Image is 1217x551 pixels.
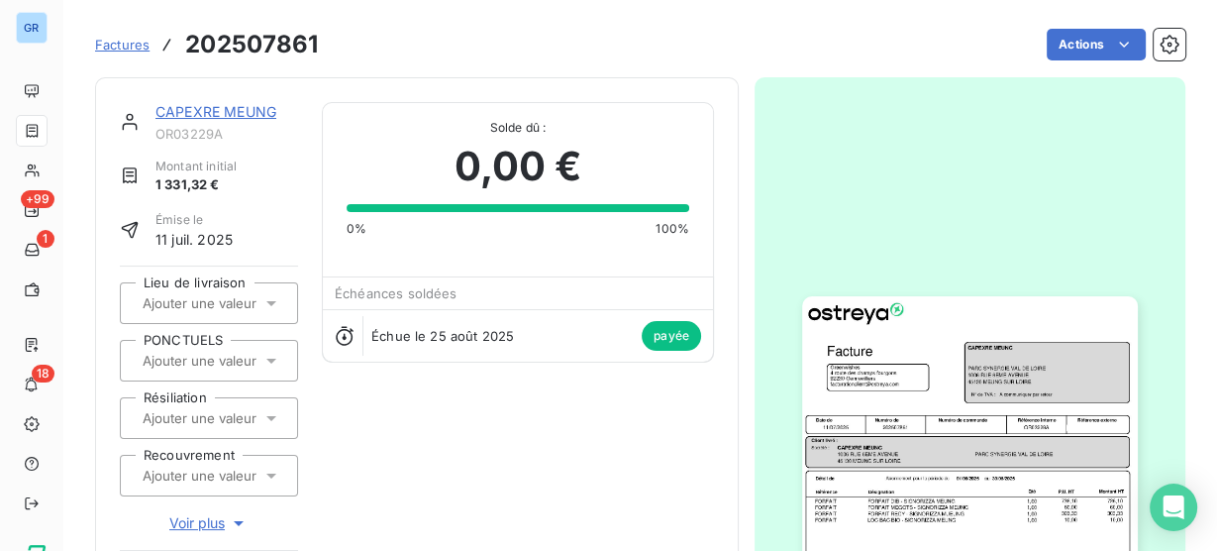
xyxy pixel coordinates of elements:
[95,35,150,55] a: Factures
[455,137,582,196] span: 0,00 €
[141,294,340,312] input: Ajouter une valeur
[1150,484,1197,531] div: Open Intercom Messenger
[371,328,514,344] span: Échue le 25 août 2025
[32,365,54,383] span: 18
[95,37,150,53] span: Factures
[656,220,689,238] span: 100%
[16,12,48,44] div: GR
[155,211,233,229] span: Émise le
[347,119,689,137] span: Solde dû :
[185,27,318,62] h3: 202507861
[347,220,366,238] span: 0%
[155,103,276,120] a: CAPEXRE MEUNG
[155,158,237,175] span: Montant initial
[155,126,298,142] span: OR03229A
[335,285,457,301] span: Échéances soldées
[155,229,233,250] span: 11 juil. 2025
[141,409,340,427] input: Ajouter une valeur
[141,352,340,370] input: Ajouter une valeur
[141,467,340,485] input: Ajouter une valeur
[120,512,298,534] button: Voir plus
[21,190,54,208] span: +99
[155,175,237,195] span: 1 331,32 €
[642,321,701,351] span: payée
[169,513,249,533] span: Voir plus
[37,230,54,248] span: 1
[1047,29,1146,60] button: Actions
